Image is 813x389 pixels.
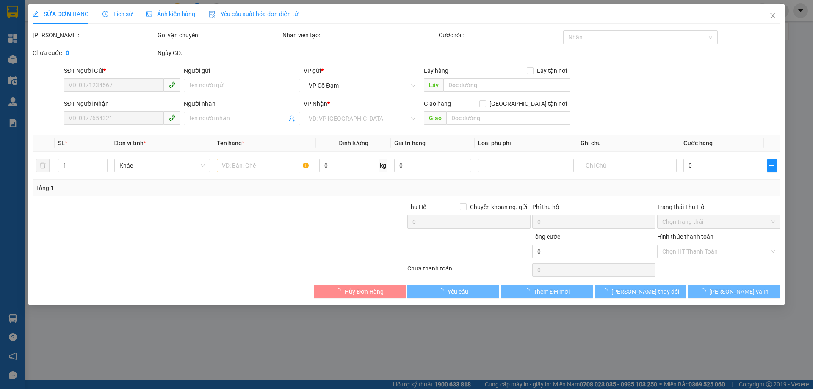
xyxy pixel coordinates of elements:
span: Lấy tận nơi [534,66,570,75]
button: Hủy Đơn Hàng [314,285,406,298]
div: Trạng thái Thu Hộ [657,202,780,212]
input: Dọc đường [443,78,570,92]
span: loading [602,288,611,294]
span: Giao [424,111,446,125]
span: SỬA ĐƠN HÀNG [33,11,89,17]
button: Close [761,4,785,28]
button: Yêu cầu [407,285,499,298]
span: Chọn trạng thái [662,215,775,228]
th: Loại phụ phí [475,135,577,152]
b: 0 [66,50,69,56]
button: [PERSON_NAME] thay đổi [595,285,686,298]
div: Chưa cước : [33,48,156,58]
span: close [769,12,776,19]
button: delete [36,159,50,172]
img: icon [209,11,216,18]
span: VP Cổ Đạm [309,79,415,92]
span: edit [33,11,39,17]
span: loading [438,288,448,294]
span: user-add [289,115,296,122]
div: Gói vận chuyển: [158,30,281,40]
span: loading [700,288,709,294]
div: SĐT Người Gửi [64,66,180,75]
span: Giá trị hàng [394,140,426,146]
span: Lấy hàng [424,67,448,74]
span: Tổng cước [532,233,560,240]
th: Ghi chú [578,135,680,152]
span: plus [768,162,776,169]
div: VP gửi [304,66,420,75]
span: clock-circle [102,11,108,17]
span: Đơn vị tính [114,140,146,146]
div: Ngày GD: [158,48,281,58]
div: [PERSON_NAME]: [33,30,156,40]
span: Chuyển khoản ng. gửi [467,202,531,212]
span: Thu Hộ [407,204,427,210]
input: Dọc đường [446,111,570,125]
span: Hủy Đơn Hàng [345,287,384,296]
input: Ghi Chú [581,159,677,172]
span: picture [146,11,152,17]
span: Giao hàng [424,100,451,107]
span: phone [169,114,175,121]
button: [PERSON_NAME] và In [689,285,780,298]
span: Khác [119,159,205,172]
label: Hình thức thanh toán [657,233,713,240]
span: Lấy [424,78,443,92]
span: kg [379,159,387,172]
span: [PERSON_NAME] và In [709,287,769,296]
div: Nhân viên tạo: [282,30,437,40]
span: Yêu cầu xuất hóa đơn điện tử [209,11,298,17]
span: Định lượng [338,140,368,146]
div: Người gửi [184,66,300,75]
span: Tên hàng [217,140,244,146]
div: Phí thu hộ [532,202,655,215]
span: SL [58,140,65,146]
span: Ảnh kiện hàng [146,11,195,17]
span: [PERSON_NAME] thay đổi [611,287,679,296]
button: plus [767,159,777,172]
div: SĐT Người Nhận [64,99,180,108]
div: Chưa thanh toán [406,264,531,279]
div: Tổng: 1 [36,183,314,193]
span: loading [524,288,534,294]
span: Lịch sử [102,11,133,17]
span: VP Nhận [304,100,328,107]
span: loading [335,288,345,294]
span: Thêm ĐH mới [534,287,570,296]
input: VD: Bàn, Ghế [217,159,312,172]
span: [GEOGRAPHIC_DATA] tận nơi [486,99,570,108]
div: Cước rồi : [439,30,562,40]
span: phone [169,81,175,88]
span: Cước hàng [683,140,713,146]
button: Thêm ĐH mới [501,285,593,298]
span: Yêu cầu [448,287,468,296]
div: Người nhận [184,99,300,108]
